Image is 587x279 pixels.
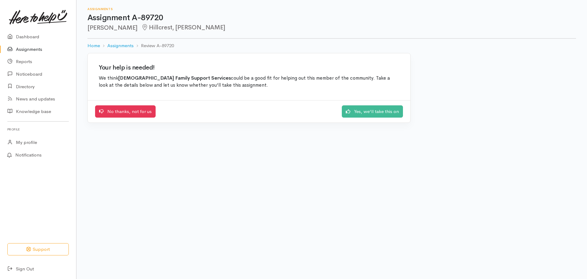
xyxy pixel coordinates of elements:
h2: Your help is needed! [99,64,399,71]
nav: breadcrumb [87,39,576,53]
button: Support [7,243,69,256]
h6: Profile [7,125,69,134]
a: Assignments [107,42,134,49]
li: Review A-89720 [134,42,174,49]
h6: Assignments [87,7,576,11]
h2: [PERSON_NAME] [87,24,576,31]
b: [DEMOGRAPHIC_DATA] Family Support Services [118,75,231,81]
a: Yes, we'll take this on [342,105,403,118]
h1: Assignment A-89720 [87,13,576,22]
a: Home [87,42,100,49]
span: Hillcrest, [PERSON_NAME] [141,24,225,31]
p: We think could be a good fit for helping out this member of the community. Take a look at the det... [99,75,399,89]
a: No thanks, not for us [95,105,156,118]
